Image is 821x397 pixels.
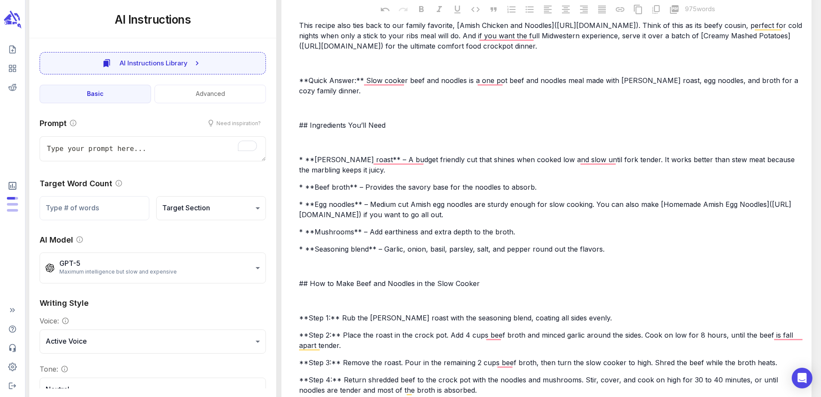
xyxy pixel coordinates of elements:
[685,4,715,14] p: 975 words
[299,279,480,288] span: ## How to Make Beef and Noodles in the Slow Cooker
[40,196,149,220] input: Type # of words
[156,196,266,220] div: Target Section
[120,58,188,69] span: AI Instructions Library
[40,136,266,161] textarea: To enrich screen reader interactions, please activate Accessibility in Grammarly extension settings
[203,117,266,129] button: Need inspiration?
[40,178,112,189] p: Target Word Count
[299,331,795,350] span: **Step 2:** Place the roast in the crock pot. Add 4 cups beef broth and minced garlic around the ...
[59,268,177,276] span: Maximum intelligence but slow and expensive
[3,378,22,394] span: Logout
[299,245,605,253] span: * **Seasoning blend** – Garlic, onion, basil, parsley, salt, and pepper round out the flavors.
[3,42,22,57] span: Create new content
[3,177,22,194] span: View Subscription & Usage
[62,317,69,325] svg: Select the predominent voice of the generated content. Active voice is more direct and engaging. ...
[40,252,266,283] div: GPT-5Maximum intelligence but slow and expensive
[7,197,18,200] span: Posts: 18 of 25 monthly posts used
[3,61,22,76] span: View your content dashboard
[40,329,266,354] div: Active Voice
[299,76,800,95] span: **Quick Answer:** Slow cooker beef and noodles is a one pot beef and noodles meal made with [PERS...
[40,297,89,309] p: Writing Style
[3,359,22,375] span: Adjust your account settings
[299,358,777,367] span: **Step 3:** Remove the roast. Pour in the remaining 2 cups beef broth, then turn the slow cooker ...
[40,12,266,28] h5: AI Instructions
[299,314,612,322] span: **Step 1:** Rub the [PERSON_NAME] roast with the seasoning blend, coating all sides evenly.
[40,117,67,129] p: Prompt
[40,52,266,74] button: AI Instructions Library
[154,85,266,103] button: Advanced
[40,316,59,326] p: Voice:
[3,321,22,337] span: Help Center
[299,375,780,394] span: **Step 4:** Return shredded beef to the crock pot with the noodles and mushrooms. Stir, cover, an...
[299,183,537,191] span: * **Beef broth** – Provides the savory base for the noodles to absorb.
[3,340,22,356] span: Contact Support
[792,368,812,388] div: Open Intercom Messenger
[40,234,73,246] p: AI Model
[299,228,515,236] span: * **Mushrooms** – Add earthiness and extra depth to the broth.
[3,302,22,318] span: Expand Sidebar
[299,155,797,174] span: * **[PERSON_NAME] roast** – A budget friendly cut that shines when cooked low and slow until fork...
[59,259,177,268] p: GPT-5
[7,203,18,206] span: Output Tokens: 0 of 400,000 monthly tokens used. These limits are based on the last model you use...
[299,121,386,129] span: ## Ingredients You’ll Need
[299,21,804,50] span: This recipe also ties back to our family favorite, [Amish Chicken and Noodles]([URL][DOMAIN_NAME]...
[69,119,77,127] svg: Provide instructions to the AI on how to write the target section. The more specific the prompt, ...
[3,80,22,95] span: View your Reddit Intelligence add-on dashboard
[40,85,151,103] button: Basic
[7,209,18,212] span: Input Tokens: 0 of 2,000,000 monthly tokens used. These limits are based on the last model you us...
[299,200,791,219] span: * **Egg noodles** – Medium cut Amish egg noodles are sturdy enough for slow cooking. You can also...
[40,364,58,374] p: Tone:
